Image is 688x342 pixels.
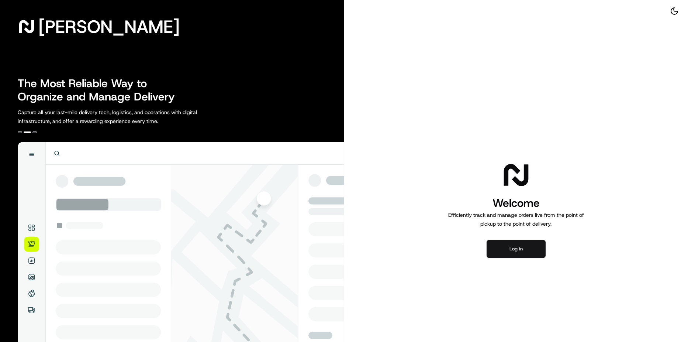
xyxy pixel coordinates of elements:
h2: The Most Reliable Way to Organize and Manage Delivery [18,77,183,103]
button: Log in [487,240,546,258]
span: [PERSON_NAME] [38,19,180,34]
h1: Welcome [445,196,587,211]
p: Efficiently track and manage orders live from the point of pickup to the point of delivery. [445,211,587,228]
p: Capture all your last-mile delivery tech, logistics, and operations with digital infrastructure, ... [18,108,230,126]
